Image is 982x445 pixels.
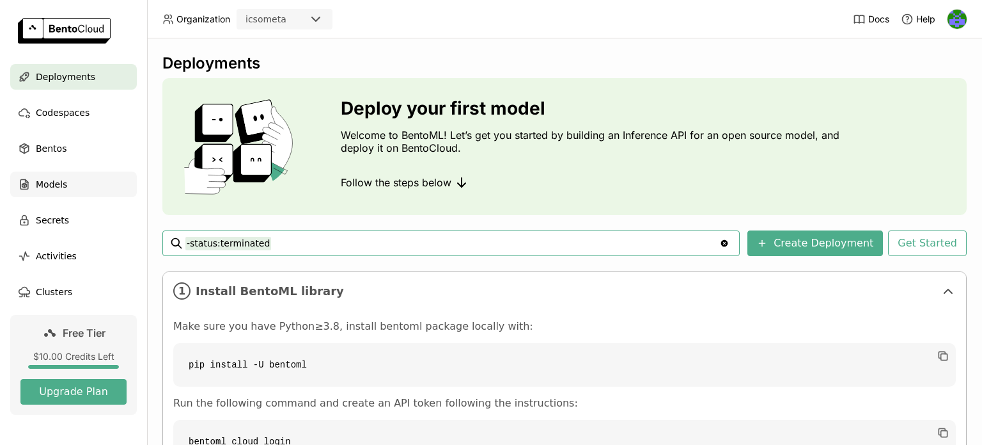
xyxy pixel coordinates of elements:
span: Organization [176,13,230,25]
input: Search [185,233,719,254]
span: Activities [36,248,77,264]
a: Bentos [10,136,137,161]
div: Deployments [162,54,967,73]
input: Selected icsometa. [288,13,289,26]
svg: Clear value [719,238,729,248]
p: Run the following command and create an API token following the instructions: [173,397,956,410]
a: Deployments [10,64,137,90]
i: 1 [173,282,191,300]
span: Docs [868,13,889,25]
span: Codespaces [36,105,90,120]
img: logo [18,18,111,44]
span: Follow the steps below [341,176,451,189]
div: icsometa [245,13,286,26]
span: Help [916,13,935,25]
h3: Deploy your first model [341,98,846,118]
div: 1Install BentoML library [163,272,966,310]
span: Secrets [36,213,69,228]
button: Upgrade Plan [20,379,127,405]
a: Clusters [10,279,137,305]
a: Docs [853,13,889,26]
button: Get Started [888,231,967,256]
img: icso meta [947,10,967,29]
a: Activities [10,243,137,269]
a: Free Tier$10.00 Credits LeftUpgrade Plan [10,315,137,415]
code: pip install -U bentoml [173,343,956,387]
span: Free Tier [63,327,105,339]
div: Help [901,13,935,26]
span: Deployments [36,69,95,85]
span: Clusters [36,284,72,300]
div: $10.00 Credits Left [20,351,127,362]
p: Make sure you have Python≥3.8, install bentoml package locally with: [173,320,956,333]
span: Install BentoML library [196,284,935,298]
a: Secrets [10,207,137,233]
a: Codespaces [10,100,137,125]
button: Create Deployment [747,231,883,256]
img: cover onboarding [173,99,310,195]
span: Models [36,177,67,192]
p: Welcome to BentoML! Let’s get you started by building an Inference API for an open source model, ... [341,129,846,154]
a: Models [10,172,137,197]
span: Bentos [36,141,66,156]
